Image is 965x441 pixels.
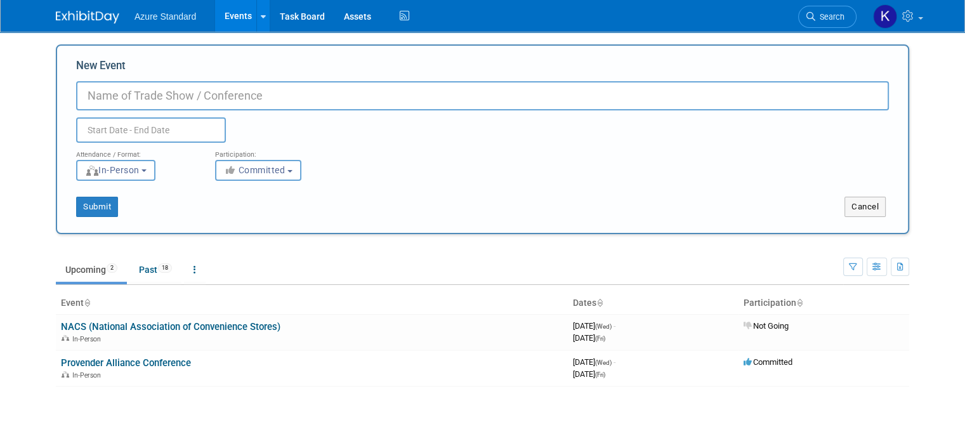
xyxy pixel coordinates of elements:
[76,58,126,78] label: New Event
[215,143,335,159] div: Participation:
[85,165,140,175] span: In-Person
[158,263,172,273] span: 18
[796,298,803,308] a: Sort by Participation Type
[107,263,117,273] span: 2
[614,321,615,331] span: -
[744,321,789,331] span: Not Going
[595,359,612,366] span: (Wed)
[56,11,119,23] img: ExhibitDay
[595,323,612,330] span: (Wed)
[614,357,615,367] span: -
[798,6,857,28] a: Search
[873,4,897,29] img: Karlee Henderson
[61,357,191,369] a: Provender Alliance Conference
[844,197,886,217] button: Cancel
[76,197,118,217] button: Submit
[56,293,568,314] th: Event
[129,258,181,282] a: Past18
[84,298,90,308] a: Sort by Event Name
[224,165,286,175] span: Committed
[595,371,605,378] span: (Fri)
[815,12,844,22] span: Search
[72,371,105,379] span: In-Person
[72,335,105,343] span: In-Person
[568,293,739,314] th: Dates
[215,160,301,181] button: Committed
[135,11,196,22] span: Azure Standard
[595,335,605,342] span: (Fri)
[573,357,615,367] span: [DATE]
[76,160,155,181] button: In-Person
[573,369,605,379] span: [DATE]
[596,298,603,308] a: Sort by Start Date
[573,321,615,331] span: [DATE]
[62,371,69,378] img: In-Person Event
[61,321,280,332] a: NACS (National Association of Convenience Stores)
[744,357,792,367] span: Committed
[76,117,226,143] input: Start Date - End Date
[62,335,69,341] img: In-Person Event
[739,293,909,314] th: Participation
[56,258,127,282] a: Upcoming2
[573,333,605,343] span: [DATE]
[76,81,889,110] input: Name of Trade Show / Conference
[76,143,196,159] div: Attendance / Format:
